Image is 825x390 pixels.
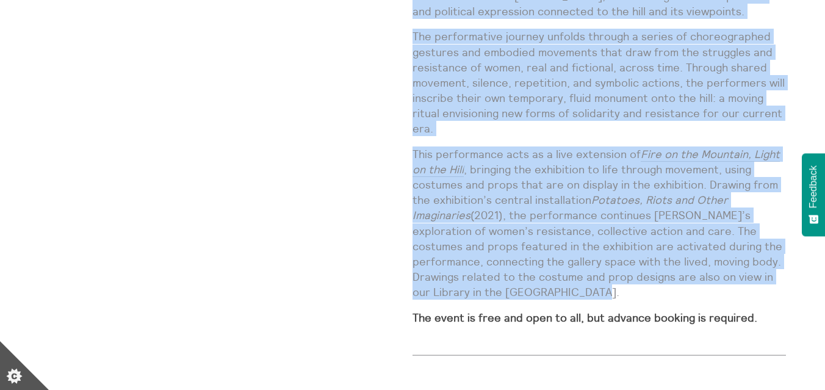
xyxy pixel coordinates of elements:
[412,29,786,136] p: The performative journey unfolds through a series of choreographed gestures and embodied movement...
[802,153,825,236] button: Feedback - Show survey
[412,193,728,222] em: Potatoes, Riots and Other Imaginaries
[412,146,786,300] p: This performance acts as a live extension of , bringing the exhibition to life through movement, ...
[412,311,757,325] strong: The event is free and open to all, but advance booking is required.
[808,165,819,208] span: Feedback
[412,147,780,177] a: Fire on the Mountain, Light on the Hill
